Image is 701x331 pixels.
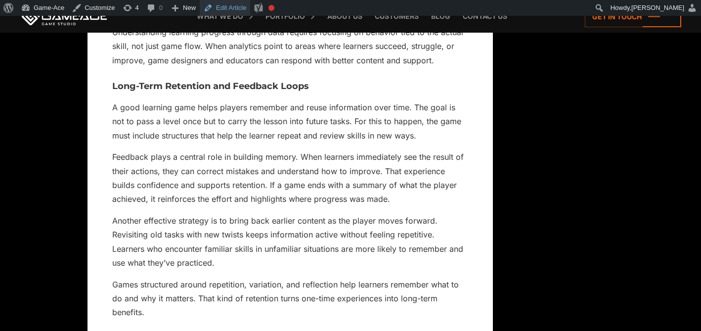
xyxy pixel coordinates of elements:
p: Understanding learning progress through data requires focusing on behavior tied to the actual ski... [112,25,468,67]
p: Another effective strategy is to bring back earlier content as the player moves forward. Revisiti... [112,214,468,270]
p: A good learning game helps players remember and reuse information over time. The goal is not to p... [112,100,468,142]
div: Focus keyphrase not set [268,5,274,11]
p: Games structured around repetition, variation, and reflection help learners remember what to do a... [112,278,468,320]
h3: Long-Term Retention and Feedback Loops [112,82,468,92]
span: [PERSON_NAME] [631,4,684,11]
a: Get in touch [585,6,681,27]
p: Feedback plays a central role in building memory. When learners immediately see the result of the... [112,150,468,206]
